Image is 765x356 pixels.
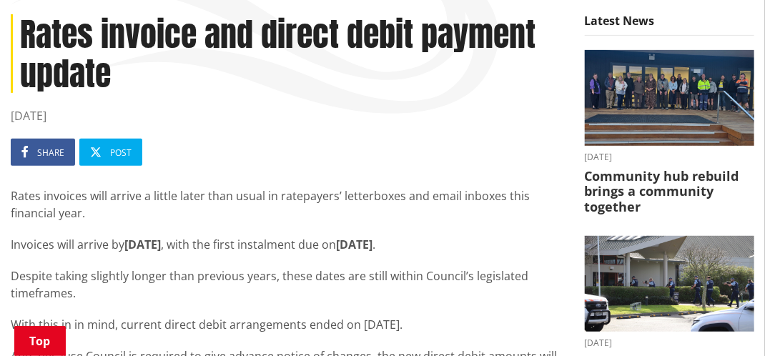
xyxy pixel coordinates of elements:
[11,139,75,166] a: Share
[11,316,563,333] p: With this in in mind, current direct debit arrangements ended on [DATE].
[37,147,64,159] span: Share
[585,339,755,347] time: [DATE]
[14,326,66,356] a: Top
[124,237,161,252] strong: [DATE]
[585,236,755,332] img: AOS Exercise Runaway
[11,14,563,93] h1: Rates invoice and direct debit payment update
[585,14,755,36] h5: Latest News
[585,50,755,146] img: Glen Afton and Pukemiro Districts Community Hub
[699,296,751,347] iframe: Messenger Launcher
[11,187,563,222] p: Rates invoices will arrive a little later than usual in ratepayers’ letterboxes and email inboxes...
[585,50,755,214] a: A group of people stands in a line on a wooden deck outside a modern building, smiling. The mood ...
[585,169,755,215] h3: Community hub rebuild brings a community together
[585,153,755,162] time: [DATE]
[11,267,563,302] p: Despite taking slightly longer than previous years, these dates are still within Council’s legisl...
[11,236,563,253] p: Invoices will arrive by , with the first instalment due on .
[79,139,142,166] a: Post
[110,147,132,159] span: Post
[336,237,372,252] strong: [DATE]
[11,107,563,124] time: [DATE]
